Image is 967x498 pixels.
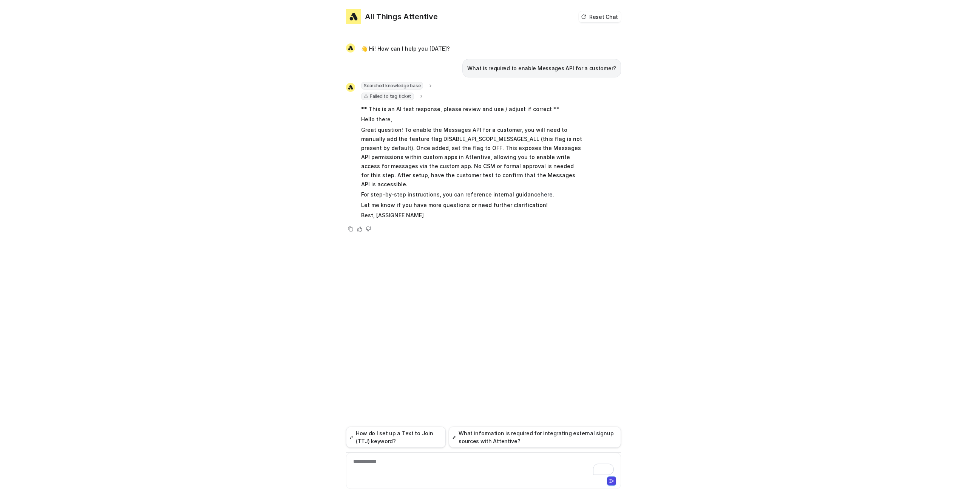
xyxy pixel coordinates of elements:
[346,427,446,448] button: How do I set up a Text to Join (TTJ) keyword?
[361,201,582,210] p: Let me know if you have more questions or need further clarification!
[346,9,361,24] img: Widget
[467,64,616,73] p: What is required to enable Messages API for a customer?
[361,211,582,220] p: Best, [ASSIGNEE NAME]
[361,190,582,199] p: For step-by-step instructions, you can reference internal guidance .
[361,82,423,90] span: Searched knowledge base
[541,191,553,198] a: here
[449,427,621,448] button: What information is required for integrating external signup sources with Attentive?
[365,11,438,22] h2: All Things Attentive
[348,458,619,475] div: To enrich screen reader interactions, please activate Accessibility in Grammarly extension settings
[579,11,621,22] button: Reset Chat
[361,93,414,100] span: Failed to tag ticket
[361,115,582,124] p: Hello there,
[361,44,450,53] p: 👋 Hi! How can I help you [DATE]?
[346,83,355,92] img: Widget
[346,43,355,53] img: Widget
[361,105,582,114] p: ** This is an AI test response, please review and use / adjust if correct **
[361,125,582,189] p: Great question! To enable the Messages API for a customer, you will need to manually add the feat...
